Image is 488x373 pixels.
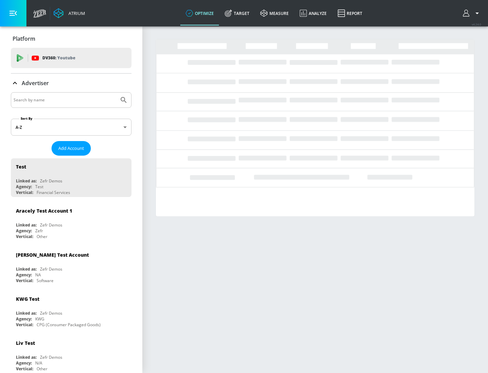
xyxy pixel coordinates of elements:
[35,184,43,190] div: Test
[42,54,75,62] p: DV360:
[37,278,54,283] div: Software
[16,278,33,283] div: Vertical:
[255,1,294,25] a: measure
[35,228,43,234] div: Zefr
[472,22,481,26] span: v 4.24.0
[35,316,44,322] div: KWG
[11,202,131,241] div: Aracely Test Account 1Linked as:Zefr DemosAgency:ZefrVertical:Other
[35,272,41,278] div: NA
[11,74,131,93] div: Advertiser
[16,228,32,234] div: Agency:
[58,144,84,152] span: Add Account
[219,1,255,25] a: Target
[16,354,37,360] div: Linked as:
[16,316,32,322] div: Agency:
[16,272,32,278] div: Agency:
[11,291,131,329] div: KWG TestLinked as:Zefr DemosAgency:KWGVertical:CPG (Consumer Packaged Goods)
[16,184,32,190] div: Agency:
[11,119,131,136] div: A-Z
[37,322,101,328] div: CPG (Consumer Packaged Goods)
[40,310,62,316] div: Zefr Demos
[37,366,47,372] div: Other
[40,354,62,360] div: Zefr Demos
[16,340,35,346] div: Liv Test
[16,310,37,316] div: Linked as:
[19,116,34,121] label: Sort By
[16,266,37,272] div: Linked as:
[11,247,131,285] div: [PERSON_NAME] Test AccountLinked as:Zefr DemosAgency:NAVertical:Software
[11,158,131,197] div: TestLinked as:Zefr DemosAgency:TestVertical:Financial Services
[66,10,85,16] div: Atrium
[40,178,62,184] div: Zefr Demos
[16,208,72,214] div: Aracely Test Account 1
[54,8,85,18] a: Atrium
[16,296,39,302] div: KWG Test
[52,141,91,156] button: Add Account
[332,1,368,25] a: Report
[13,35,35,42] p: Platform
[16,366,33,372] div: Vertical:
[11,29,131,48] div: Platform
[16,322,33,328] div: Vertical:
[16,252,89,258] div: [PERSON_NAME] Test Account
[16,190,33,195] div: Vertical:
[294,1,332,25] a: Analyze
[16,360,32,366] div: Agency:
[35,360,42,366] div: N/A
[16,163,26,170] div: Test
[37,234,47,239] div: Other
[14,96,116,104] input: Search by name
[40,222,62,228] div: Zefr Demos
[16,178,37,184] div: Linked as:
[11,48,131,68] div: DV360: Youtube
[57,54,75,61] p: Youtube
[40,266,62,272] div: Zefr Demos
[22,79,49,87] p: Advertiser
[37,190,70,195] div: Financial Services
[16,234,33,239] div: Vertical:
[180,1,219,25] a: optimize
[16,222,37,228] div: Linked as:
